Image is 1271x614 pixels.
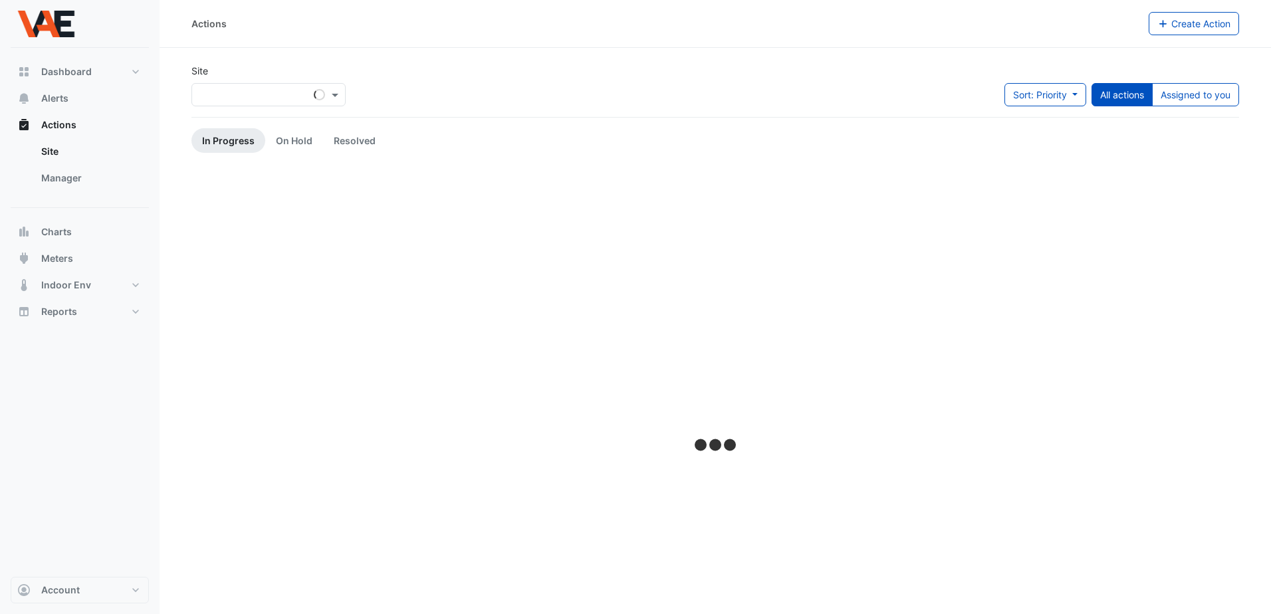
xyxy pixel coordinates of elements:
[41,583,80,597] span: Account
[17,278,31,292] app-icon: Indoor Env
[41,278,91,292] span: Indoor Env
[11,577,149,603] button: Account
[191,17,227,31] div: Actions
[11,85,149,112] button: Alerts
[1013,89,1067,100] span: Sort: Priority
[1152,83,1239,106] button: Assigned to you
[1092,83,1153,106] button: All actions
[11,245,149,272] button: Meters
[1171,18,1230,29] span: Create Action
[17,118,31,132] app-icon: Actions
[16,11,76,37] img: Company Logo
[17,92,31,105] app-icon: Alerts
[41,92,68,105] span: Alerts
[191,64,208,78] label: Site
[323,128,386,153] a: Resolved
[11,138,149,197] div: Actions
[11,298,149,325] button: Reports
[41,305,77,318] span: Reports
[17,65,31,78] app-icon: Dashboard
[11,272,149,298] button: Indoor Env
[11,58,149,85] button: Dashboard
[265,128,323,153] a: On Hold
[41,118,76,132] span: Actions
[31,165,149,191] a: Manager
[191,128,265,153] a: In Progress
[41,252,73,265] span: Meters
[31,138,149,165] a: Site
[17,252,31,265] app-icon: Meters
[17,225,31,239] app-icon: Charts
[1149,12,1240,35] button: Create Action
[11,219,149,245] button: Charts
[41,225,72,239] span: Charts
[17,305,31,318] app-icon: Reports
[11,112,149,138] button: Actions
[1004,83,1086,106] button: Sort: Priority
[41,65,92,78] span: Dashboard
